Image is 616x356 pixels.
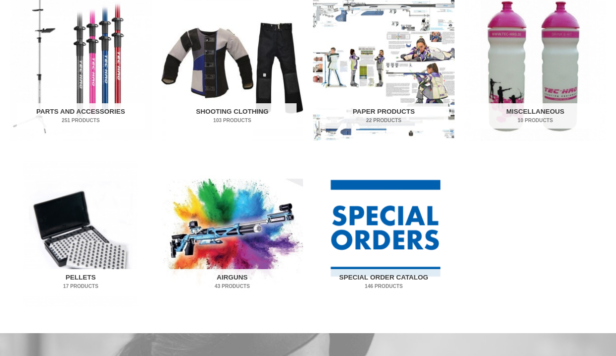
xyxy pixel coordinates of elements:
mark: 17 Products [17,283,145,290]
a: Visit product category Airguns [161,159,303,307]
h2: Shooting Clothing [168,103,297,129]
h2: Miscellaneous [471,103,600,129]
mark: 146 Products [320,283,448,290]
a: Visit product category Pellets [10,159,152,307]
img: Airguns [161,159,303,307]
h2: Special Order Catalog [320,269,448,295]
h2: Pellets [17,269,145,295]
mark: 251 Products [17,117,145,124]
img: Special Order Catalog [313,159,455,307]
mark: 43 Products [168,283,297,290]
h2: Airguns [168,269,297,295]
h2: Parts and Accessories [17,103,145,129]
a: Visit product category Special Order Catalog [313,159,455,307]
mark: 103 Products [168,117,297,124]
mark: 22 Products [320,117,448,124]
mark: 10 Products [471,117,600,124]
img: Pellets [10,159,152,307]
h2: Paper Products [320,103,448,129]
